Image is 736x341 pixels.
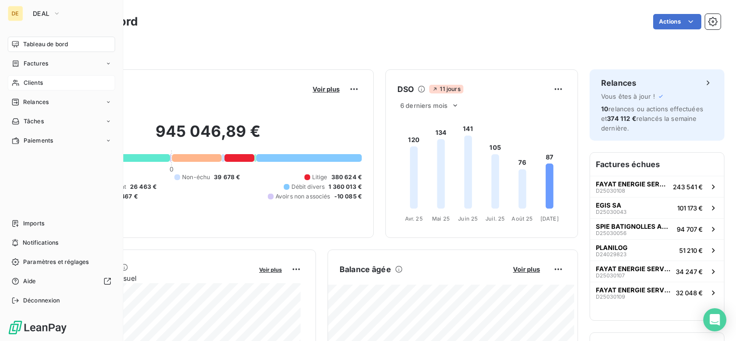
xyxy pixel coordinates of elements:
span: SPIE BATIGNOLLES AMITEC [596,223,673,230]
span: 32 048 € [676,289,703,297]
span: Débit divers [291,183,325,191]
button: FAYAT ENERGIE SERVICESD2503010932 048 € [590,282,724,303]
tspan: Mai 25 [432,215,450,222]
span: D25030108 [596,188,625,194]
tspan: Juin 25 [458,215,478,222]
tspan: Juil. 25 [486,215,505,222]
button: Voir plus [310,85,342,93]
span: 34 247 € [676,268,703,275]
span: Vous êtes à jour ! [601,92,655,100]
span: D25030043 [596,209,627,215]
span: Tâches [24,117,44,126]
span: 380 624 € [331,173,362,182]
h6: Balance âgée [340,263,391,275]
span: 0 [170,165,173,173]
span: 11 jours [429,85,463,93]
span: 6 derniers mois [400,102,447,109]
span: EGIS SA [596,201,621,209]
tspan: Avr. 25 [405,215,423,222]
h2: 945 046,89 € [54,122,362,151]
button: Actions [653,14,701,29]
span: 101 173 € [677,204,703,212]
a: Aide [8,274,115,289]
tspan: [DATE] [540,215,559,222]
span: D24029823 [596,251,627,257]
button: Voir plus [510,265,543,274]
span: D25030107 [596,273,625,278]
span: Tableau de bord [23,40,68,49]
span: Imports [23,219,44,228]
div: Open Intercom Messenger [703,308,726,331]
span: Clients [24,79,43,87]
span: 94 707 € [677,225,703,233]
button: FAYAT ENERGIE SERVICESD2503010734 247 € [590,261,724,282]
button: FAYAT ENERGIE SERVICESD25030108243 541 € [590,176,724,197]
span: DEAL [33,10,49,17]
span: 374 112 € [607,115,636,122]
span: FAYAT ENERGIE SERVICES [596,180,669,188]
span: Factures [24,59,48,68]
span: 51 210 € [679,247,703,254]
span: Avoirs non associés [276,192,330,201]
span: PLANILOG [596,244,628,251]
span: Relances [23,98,49,106]
button: PLANILOGD2402982351 210 € [590,239,724,261]
img: Logo LeanPay [8,320,67,335]
span: 1 360 013 € [329,183,362,191]
span: 243 541 € [673,183,703,191]
button: SPIE BATIGNOLLES AMITECD2503005694 707 € [590,218,724,239]
button: EGIS SAD25030043101 173 € [590,197,724,218]
h6: DSO [397,83,414,95]
tspan: Août 25 [512,215,533,222]
span: D25030109 [596,294,625,300]
span: Aide [23,277,36,286]
span: Non-échu [182,173,210,182]
span: FAYAT ENERGIE SERVICES [596,265,672,273]
span: 26 463 € [130,183,157,191]
span: Paramètres et réglages [23,258,89,266]
span: -10 085 € [334,192,362,201]
div: DE [8,6,23,21]
span: FAYAT ENERGIE SERVICES [596,286,672,294]
span: 10 [601,105,608,113]
span: Chiffre d'affaires mensuel [54,273,252,283]
span: relances ou actions effectuées et relancés la semaine dernière. [601,105,703,132]
button: Voir plus [256,265,285,274]
span: Déconnexion [23,296,60,305]
h6: Factures échues [590,153,724,176]
span: 39 678 € [214,173,240,182]
span: D25030056 [596,230,627,236]
span: Notifications [23,238,58,247]
span: Paiements [24,136,53,145]
span: Voir plus [259,266,282,273]
span: Voir plus [513,265,540,273]
span: Litige [312,173,328,182]
span: Voir plus [313,85,340,93]
h6: Relances [601,77,636,89]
